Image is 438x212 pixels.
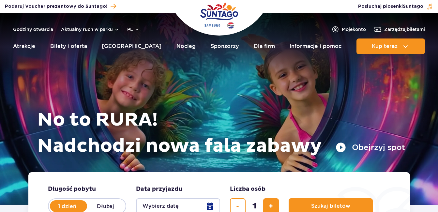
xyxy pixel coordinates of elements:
[358,3,423,10] span: Posłuchaj piosenki
[102,38,161,54] a: [GEOGRAPHIC_DATA]
[331,25,366,33] a: Mojekonto
[37,107,405,159] h1: No to RURA! Nadchodzi nowa fala zabawy
[5,3,107,10] span: Podaruj Voucher prezentowy do Suntago!
[403,4,423,9] span: Suntago
[50,38,87,54] a: Bilety i oferta
[127,26,140,33] button: pl
[374,25,425,33] a: Zarządzajbiletami
[230,185,265,193] span: Liczba osób
[290,38,341,54] a: Informacje i pomoc
[372,43,398,49] span: Kup teraz
[136,185,182,193] span: Data przyjazdu
[358,3,433,10] button: Posłuchaj piosenkiSuntago
[211,38,239,54] a: Sponsorzy
[48,185,96,193] span: Długość pobytu
[311,203,350,209] span: Szukaj biletów
[176,38,196,54] a: Nocleg
[61,27,119,32] button: Aktualny ruch w parku
[384,26,425,33] span: Zarządzaj biletami
[356,38,425,54] button: Kup teraz
[5,2,116,11] a: Podaruj Voucher prezentowy do Suntago!
[13,38,35,54] a: Atrakcje
[336,142,405,153] button: Obejrzyj spot
[13,26,53,33] a: Godziny otwarcia
[254,38,275,54] a: Dla firm
[342,26,366,33] span: Moje konto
